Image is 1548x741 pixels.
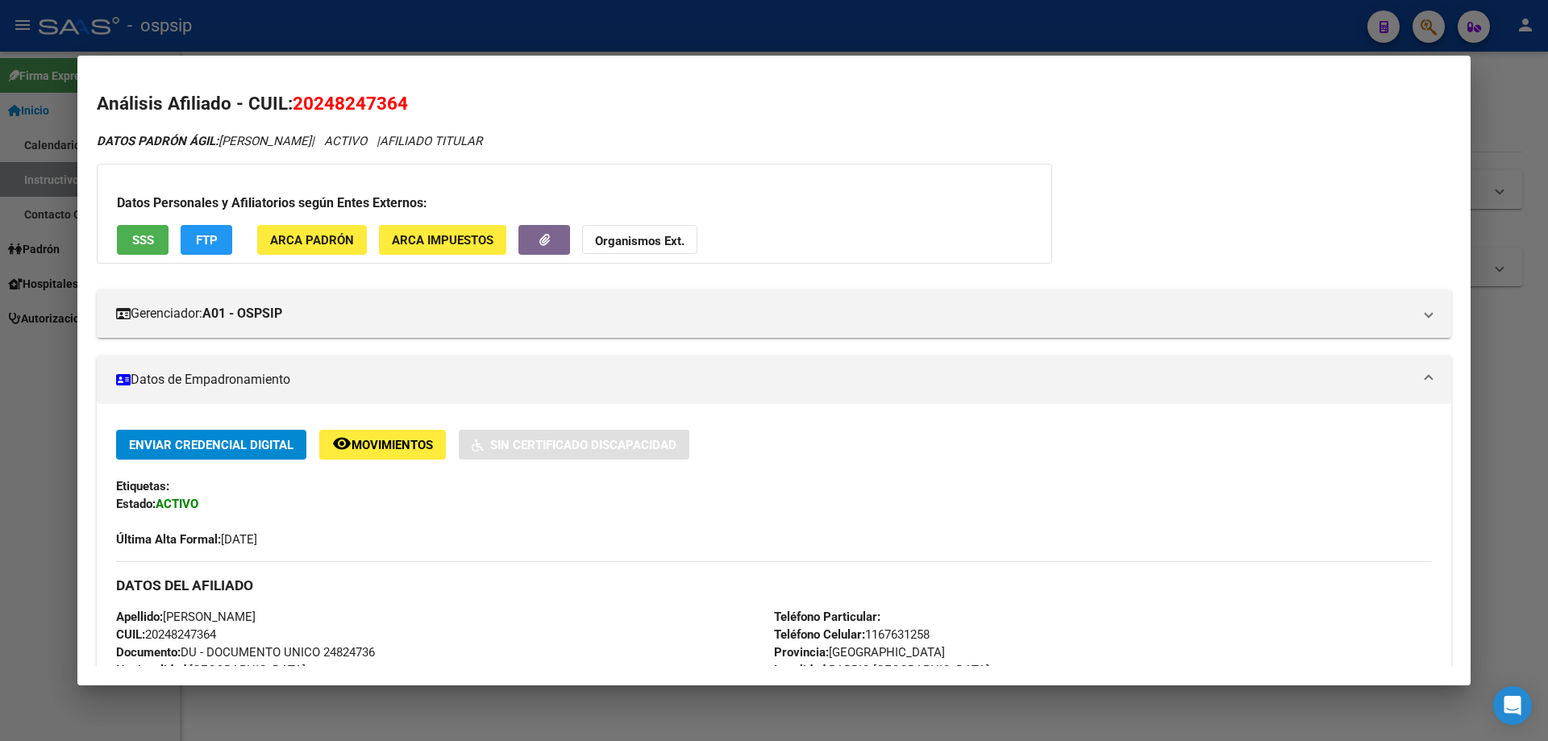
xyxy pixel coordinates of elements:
span: 20248247364 [293,93,408,114]
button: ARCA Impuestos [379,225,506,255]
span: ARCA Impuestos [392,233,493,248]
button: Movimientos [319,430,446,460]
strong: Última Alta Formal: [116,532,221,547]
span: SSS [132,233,154,248]
strong: Nacionalidad: [116,663,189,677]
strong: ACTIVO [156,497,198,511]
strong: Teléfono Particular: [774,610,880,624]
mat-panel-title: Gerenciador: [116,304,1413,323]
mat-icon: remove_red_eye [332,434,352,453]
span: 20248247364 [116,627,216,642]
span: ARCA Padrón [270,233,354,248]
strong: Provincia: [774,645,829,660]
i: | ACTIVO | [97,134,482,148]
span: [DATE] [116,532,257,547]
h3: DATOS DEL AFILIADO [116,577,1432,594]
h2: Análisis Afiliado - CUIL: [97,90,1451,118]
strong: Localidad: [774,663,829,677]
span: DU - DOCUMENTO UNICO 24824736 [116,645,375,660]
strong: Etiquetas: [116,479,169,493]
strong: DATOS PADRÓN ÁGIL: [97,134,218,148]
button: ARCA Padrón [257,225,367,255]
strong: Apellido: [116,610,163,624]
strong: Estado: [116,497,156,511]
strong: Teléfono Celular: [774,627,865,642]
div: Open Intercom Messenger [1493,686,1532,725]
span: Movimientos [352,438,433,452]
span: Sin Certificado Discapacidad [490,438,676,452]
span: [GEOGRAPHIC_DATA] [774,645,945,660]
button: Organismos Ext. [582,225,697,255]
strong: Organismos Ext. [595,234,685,248]
span: Enviar Credencial Digital [129,438,293,452]
button: Sin Certificado Discapacidad [459,430,689,460]
strong: CUIL: [116,627,145,642]
span: AFILIADO TITULAR [380,134,482,148]
button: SSS [117,225,169,255]
button: FTP [181,225,232,255]
mat-panel-title: Datos de Empadronamiento [116,370,1413,389]
span: [PERSON_NAME] [116,610,256,624]
button: Enviar Credencial Digital [116,430,306,460]
span: FTP [196,233,218,248]
mat-expansion-panel-header: Datos de Empadronamiento [97,356,1451,404]
span: 1167631258 [774,627,930,642]
span: [GEOGRAPHIC_DATA] [116,663,306,677]
strong: A01 - OSPSIP [202,304,282,323]
span: BARRIO [GEOGRAPHIC_DATA] [774,663,989,677]
h3: Datos Personales y Afiliatorios según Entes Externos: [117,194,1032,213]
mat-expansion-panel-header: Gerenciador:A01 - OSPSIP [97,289,1451,338]
span: [PERSON_NAME] [97,134,311,148]
strong: Documento: [116,645,181,660]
